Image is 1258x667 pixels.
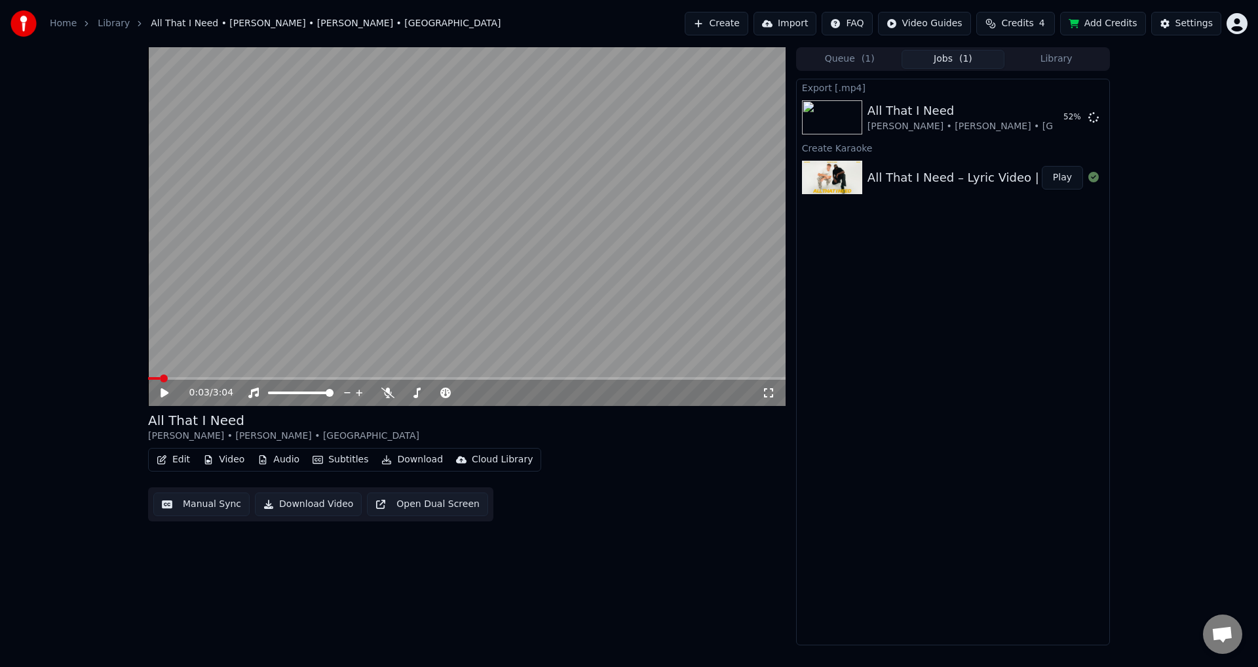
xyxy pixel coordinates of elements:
[198,451,250,469] button: Video
[148,411,419,430] div: All That I Need
[472,453,533,466] div: Cloud Library
[189,386,210,399] span: 0:03
[1151,12,1221,35] button: Settings
[1175,17,1213,30] div: Settings
[189,386,221,399] div: /
[753,12,816,35] button: Import
[252,451,305,469] button: Audio
[959,52,972,66] span: ( 1 )
[797,79,1109,95] div: Export [.mp4]
[376,451,448,469] button: Download
[976,12,1055,35] button: Credits4
[685,12,748,35] button: Create
[98,17,130,30] a: Library
[867,120,1139,133] div: [PERSON_NAME] • [PERSON_NAME] • [GEOGRAPHIC_DATA]
[1004,50,1108,69] button: Library
[1001,17,1033,30] span: Credits
[867,102,1139,120] div: All That I Need
[862,52,875,66] span: ( 1 )
[151,451,195,469] button: Edit
[1042,166,1083,190] button: Play
[1060,12,1146,35] button: Add Credits
[153,493,250,516] button: Manual Sync
[1203,615,1242,654] a: Öppna chatt
[148,430,419,443] div: [PERSON_NAME] • [PERSON_NAME] • [GEOGRAPHIC_DATA]
[798,50,902,69] button: Queue
[822,12,872,35] button: FAQ
[1063,112,1083,123] div: 52 %
[10,10,37,37] img: youka
[50,17,501,30] nav: breadcrumb
[902,50,1005,69] button: Jobs
[50,17,77,30] a: Home
[255,493,362,516] button: Download Video
[878,12,971,35] button: Video Guides
[151,17,501,30] span: All That I Need • [PERSON_NAME] • [PERSON_NAME] • [GEOGRAPHIC_DATA]
[1039,17,1045,30] span: 4
[307,451,373,469] button: Subtitles
[797,140,1109,155] div: Create Karaoke
[213,386,233,399] span: 3:04
[367,493,488,516] button: Open Dual Screen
